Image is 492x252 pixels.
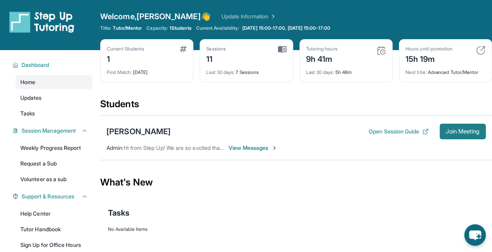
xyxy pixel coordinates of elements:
[377,46,386,55] img: card
[242,25,330,31] span: [DATE] 15:00-17:00, [DATE] 15:00-17:00
[108,226,484,232] div: No Available Items
[100,25,111,31] span: Title:
[306,65,386,76] div: 5h 48m
[196,25,239,31] span: Current Availability:
[278,46,287,53] img: card
[446,129,479,134] span: Join Meeting
[206,65,286,76] div: 7 Sessions
[16,172,92,186] a: Volunteer as a sub
[22,61,49,69] span: Dashboard
[180,46,187,52] img: card
[20,110,35,117] span: Tasks
[405,52,452,65] div: 15h 19m
[206,69,234,75] span: Last 30 days :
[16,75,92,89] a: Home
[169,25,191,31] span: 1 Students
[16,157,92,171] a: Request a Sub
[100,98,492,115] div: Students
[306,52,337,65] div: 9h 41m
[464,224,486,246] button: chat-button
[269,13,276,20] img: Chevron Right
[16,106,92,121] a: Tasks
[405,69,427,75] span: Next title :
[107,46,144,52] div: Current Students
[440,124,486,139] button: Join Meeting
[107,52,144,65] div: 1
[16,207,92,221] a: Help Center
[306,46,337,52] div: Tutoring hours
[16,222,92,236] a: Tutor Handbook
[107,65,187,76] div: [DATE]
[206,52,226,65] div: 11
[20,94,42,102] span: Updates
[405,65,485,76] div: Advanced Tutor/Mentor
[369,128,429,135] button: Open Session Guide
[476,46,485,55] img: card
[271,145,278,151] img: Chevron-Right
[16,91,92,105] a: Updates
[206,46,226,52] div: Sessions
[18,193,88,200] button: Support & Resources
[113,25,142,31] span: Tutor/Mentor
[229,144,278,152] span: View Messages
[9,11,74,33] img: logo
[241,25,332,31] a: [DATE] 15:00-17:00, [DATE] 15:00-17:00
[107,69,132,75] span: First Match :
[22,127,76,135] span: Session Management
[306,69,334,75] span: Last 30 days :
[100,11,211,22] span: Welcome, [PERSON_NAME] 👋
[146,25,168,31] span: Capacity:
[405,46,452,52] div: Hours until promotion
[100,165,492,200] div: What's New
[106,126,171,137] div: [PERSON_NAME]
[108,207,130,218] span: Tasks
[16,238,92,252] a: Sign Up for Office Hours
[106,144,123,151] span: Admin :
[18,61,88,69] button: Dashboard
[222,13,276,20] a: Update Information
[18,127,88,135] button: Session Management
[16,141,92,155] a: Weekly Progress Report
[20,78,35,86] span: Home
[22,193,74,200] span: Support & Resources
